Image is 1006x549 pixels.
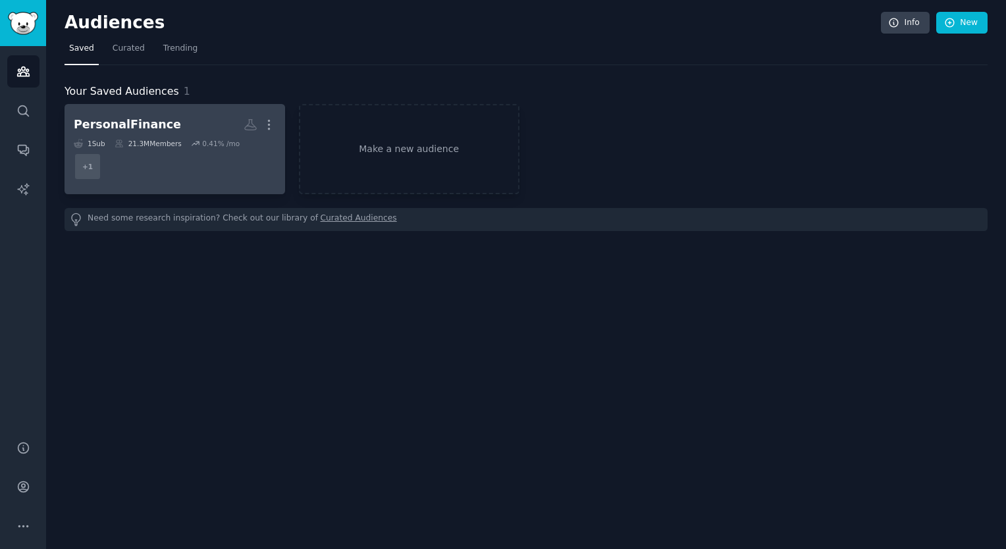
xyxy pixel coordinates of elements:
[108,38,149,65] a: Curated
[65,38,99,65] a: Saved
[163,43,198,55] span: Trending
[936,12,988,34] a: New
[69,43,94,55] span: Saved
[115,139,182,148] div: 21.3M Members
[65,84,179,100] span: Your Saved Audiences
[74,139,105,148] div: 1 Sub
[65,208,988,231] div: Need some research inspiration? Check out our library of
[202,139,240,148] div: 0.41 % /mo
[184,85,190,97] span: 1
[74,153,101,180] div: + 1
[65,13,881,34] h2: Audiences
[74,117,181,133] div: PersonalFinance
[113,43,145,55] span: Curated
[299,104,519,194] a: Make a new audience
[8,12,38,35] img: GummySearch logo
[65,104,285,194] a: PersonalFinance1Sub21.3MMembers0.41% /mo+1
[321,213,397,226] a: Curated Audiences
[159,38,202,65] a: Trending
[881,12,930,34] a: Info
